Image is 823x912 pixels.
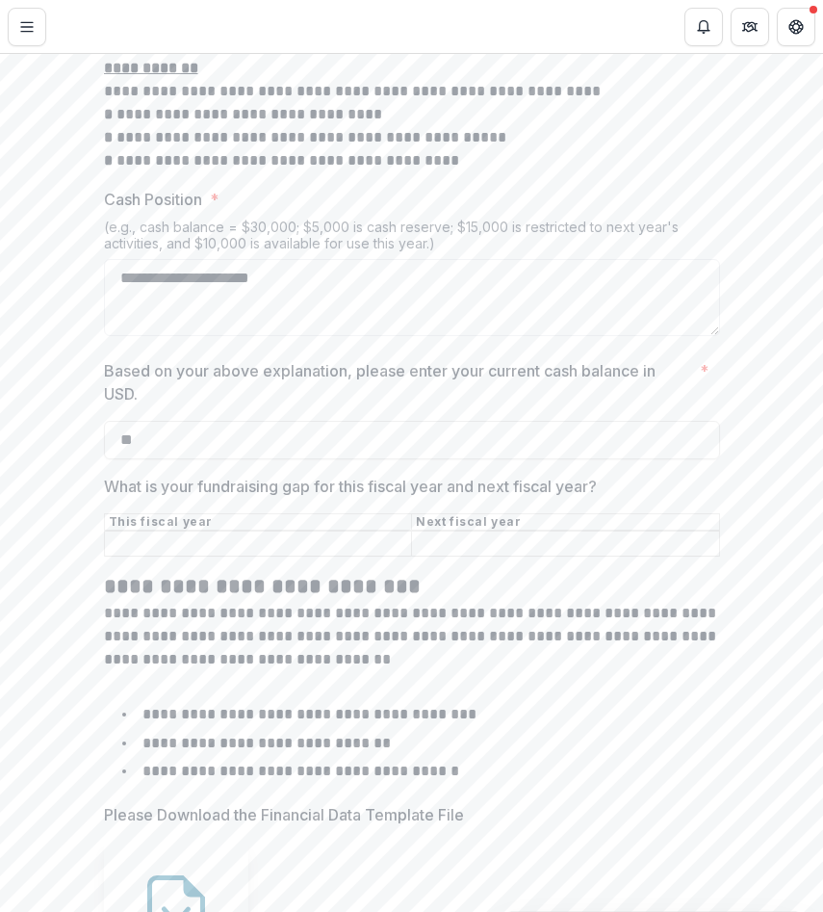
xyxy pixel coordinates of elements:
[104,188,202,211] p: Cash Position
[104,513,412,531] th: This fiscal year
[104,219,720,259] div: (e.g., cash balance = $30,000; $5,000 is cash reserve; $15,000 is restricted to next year's activ...
[104,803,464,826] p: Please Download the Financial Data Template File
[104,475,597,498] p: What is your fundraising gap for this fiscal year and next fiscal year?
[8,8,46,46] button: Toggle Menu
[684,8,723,46] button: Notifications
[777,8,815,46] button: Get Help
[731,8,769,46] button: Partners
[104,359,692,405] p: Based on your above explanation, please enter your current cash balance in USD.
[412,513,720,531] th: Next fiscal year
